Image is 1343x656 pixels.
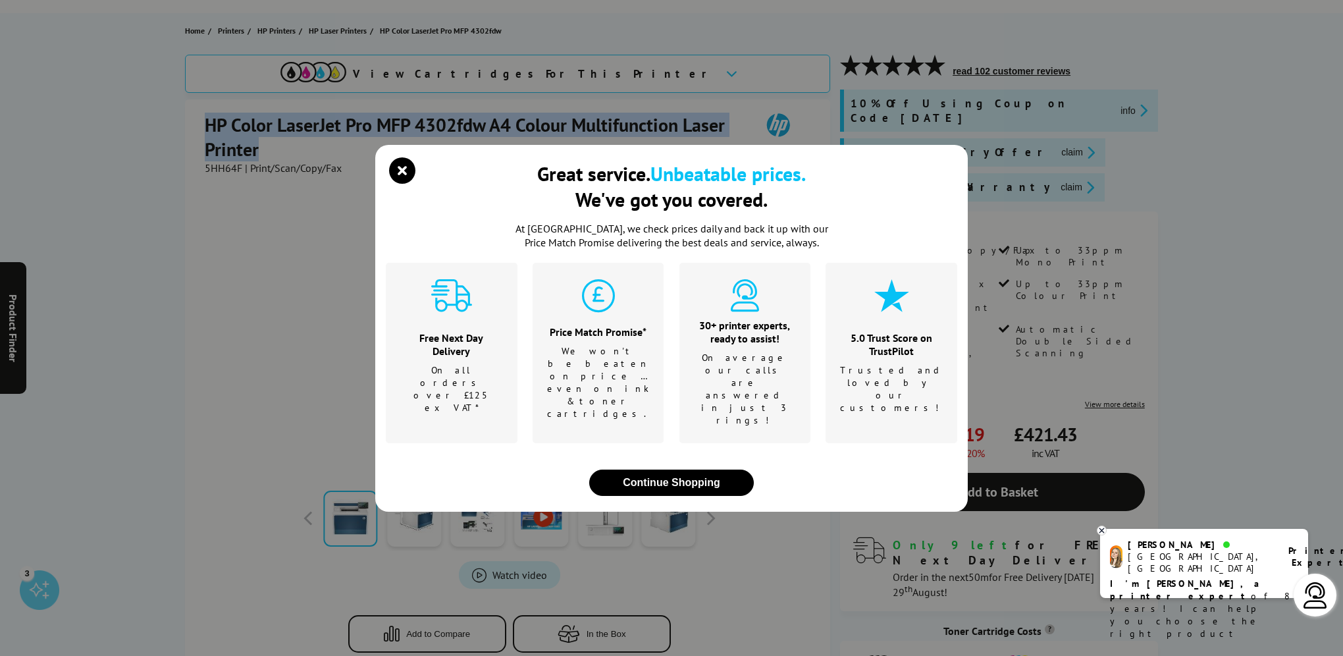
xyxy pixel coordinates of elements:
[696,319,795,345] div: 30+ printer experts, ready to assist!
[1110,578,1298,640] p: of 8 years! I can help you choose the right product
[547,345,650,420] p: We won't be beaten on price …even on ink & toner cartridges.
[589,470,754,496] button: close modal
[1110,545,1122,568] img: amy-livechat.png
[840,364,943,414] p: Trusted and loved by our customers!
[1128,551,1272,574] div: [GEOGRAPHIC_DATA], [GEOGRAPHIC_DATA]
[840,331,943,358] div: 5.0 Trust Score on TrustPilot
[547,325,650,339] div: Price Match Promise*
[650,161,806,186] b: Unbeatable prices.
[1302,582,1329,609] img: user-headset-light.svg
[1128,539,1272,551] div: [PERSON_NAME]
[537,161,806,212] div: Great service. We've got you covered.
[696,352,795,427] p: On average our calls are answered in just 3 rings!
[507,222,836,250] p: At [GEOGRAPHIC_DATA], we check prices daily and back it up with our Price Match Promise deliverin...
[392,161,412,180] button: close modal
[402,364,501,414] p: On all orders over £125 ex VAT*
[402,331,501,358] div: Free Next Day Delivery
[1110,578,1263,602] b: I'm [PERSON_NAME], a printer expert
